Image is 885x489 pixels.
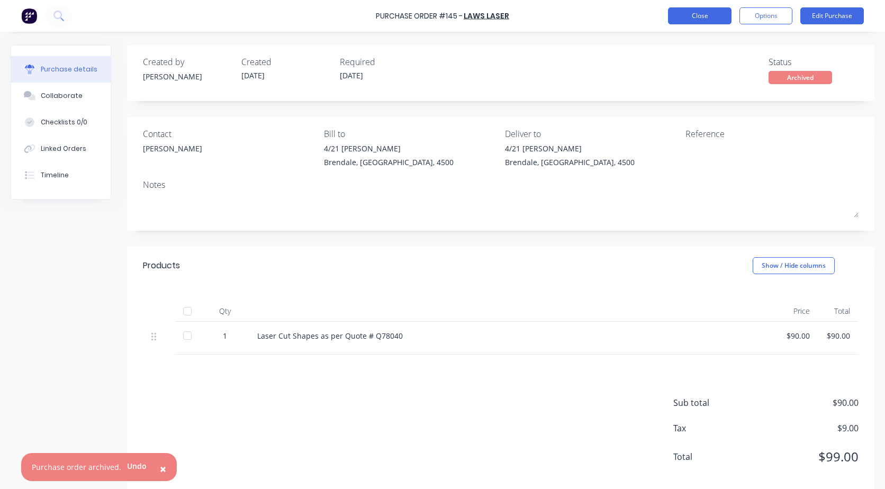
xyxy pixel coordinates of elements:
div: Deliver to [505,128,678,140]
button: Show / Hide columns [753,257,835,274]
div: 1 [210,330,240,341]
div: Created [241,56,331,68]
div: $90.00 [827,330,850,341]
button: Linked Orders [11,135,111,162]
div: Status [769,56,859,68]
div: Total [818,301,859,322]
div: Products [143,259,180,272]
div: Purchase details [41,65,97,74]
div: Brendale, [GEOGRAPHIC_DATA], 4500 [324,157,454,168]
div: Collaborate [41,91,83,101]
a: Laws Laser [464,11,509,21]
div: Required [340,56,430,68]
div: 4/21 [PERSON_NAME] [505,143,635,154]
div: Reference [685,128,859,140]
button: Edit Purchase [800,7,864,24]
div: Timeline [41,170,69,180]
span: × [160,461,166,476]
div: Contact [143,128,316,140]
div: Notes [143,178,859,191]
div: Archived [769,71,832,84]
div: Created by [143,56,233,68]
div: Brendale, [GEOGRAPHIC_DATA], 4500 [505,157,635,168]
button: Undo [121,458,152,474]
button: Purchase details [11,56,111,83]
button: Collaborate [11,83,111,109]
img: Factory [21,8,37,24]
div: 4/21 [PERSON_NAME] [324,143,454,154]
div: Qty [201,301,249,322]
span: $90.00 [753,396,859,409]
div: Checklists 0/0 [41,117,87,127]
button: Close [668,7,732,24]
span: $9.00 [753,422,859,434]
div: Laser Cut Shapes as per Quote # Q78040 [257,330,770,341]
div: Purchase Order #145 - [376,11,463,22]
button: Close [149,456,177,482]
span: Total [673,450,753,463]
div: $90.00 [787,330,810,341]
span: Sub total [673,396,753,409]
div: [PERSON_NAME] [143,71,233,82]
button: Timeline [11,162,111,188]
div: Purchase order archived. [32,461,121,473]
div: Linked Orders [41,144,86,153]
span: Tax [673,422,753,434]
button: Checklists 0/0 [11,109,111,135]
div: Bill to [324,128,497,140]
div: [PERSON_NAME] [143,143,202,154]
div: Price [778,301,818,322]
button: Options [739,7,792,24]
span: $99.00 [753,447,859,466]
